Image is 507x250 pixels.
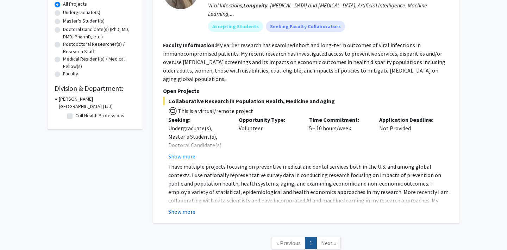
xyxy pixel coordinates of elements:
[239,115,299,124] p: Opportunity Type:
[309,115,369,124] p: Time Commitment:
[168,207,195,216] button: Show more
[163,42,216,49] b: Faculty Information:
[63,17,105,25] label: Master's Student(s)
[163,87,450,95] p: Open Projects
[168,115,228,124] p: Seeking:
[374,115,444,161] div: Not Provided
[208,21,263,32] mat-chip: Accepting Students
[63,55,136,70] label: Medical Resident(s) / Medical Fellow(s)
[272,237,305,249] a: Previous Page
[55,84,136,93] h2: Division & Department:
[379,115,439,124] p: Application Deadline:
[243,2,268,9] b: Longevity
[304,115,374,161] div: 5 - 10 hours/week
[168,152,195,161] button: Show more
[63,0,87,8] label: All Projects
[75,112,124,119] label: Coll Health Professions
[63,26,136,40] label: Doctoral Candidate(s) (PhD, MD, DMD, PharmD, etc.)
[59,95,136,110] h3: [PERSON_NAME][GEOGRAPHIC_DATA] (TJU)
[168,124,228,208] div: Undergraduate(s), Master's Student(s), Doctoral Candidate(s) (PhD, MD, DMD, PharmD, etc.), Postdo...
[63,40,136,55] label: Postdoctoral Researcher(s) / Research Staff
[305,237,317,249] a: 1
[63,70,78,77] label: Faculty
[163,42,445,82] fg-read-more: My earlier research has examined short and long-term outcomes of viral infections in immunocompro...
[317,237,341,249] a: Next Page
[168,162,450,230] p: I have multiple projects focusing on preventive medical and dental services both in the U.S. and ...
[177,107,253,114] span: This is a virtual/remote project
[63,9,100,16] label: Undergraduate(s)
[5,218,30,245] iframe: Chat
[163,97,450,105] span: Collaborative Research in Population Health, Medicine and Aging
[233,115,304,161] div: Volunteer
[266,21,345,32] mat-chip: Seeking Faculty Collaborators
[276,239,301,246] span: « Previous
[321,239,336,246] span: Next »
